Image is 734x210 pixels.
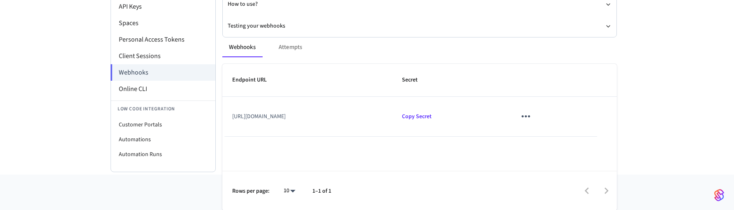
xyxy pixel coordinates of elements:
[228,15,612,37] button: Testing your webhooks
[222,64,617,137] table: sticky table
[402,74,428,86] span: Secret
[222,37,262,57] button: Webhooks
[111,64,215,81] li: Webhooks
[111,147,215,162] li: Automation Runs
[402,112,432,121] span: Copied!
[714,189,724,202] img: SeamLogoGradient.69752ec5.svg
[232,187,270,196] p: Rows per page:
[111,15,215,31] li: Spaces
[279,185,299,197] div: 10
[111,31,215,48] li: Personal Access Tokens
[222,37,617,57] div: ant example
[111,81,215,97] li: Online CLI
[232,74,277,86] span: Endpoint URL
[312,187,331,196] p: 1–1 of 1
[111,132,215,147] li: Automations
[111,117,215,132] li: Customer Portals
[111,48,215,64] li: Client Sessions
[111,100,215,117] li: Low Code Integration
[222,97,392,136] td: [URL][DOMAIN_NAME]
